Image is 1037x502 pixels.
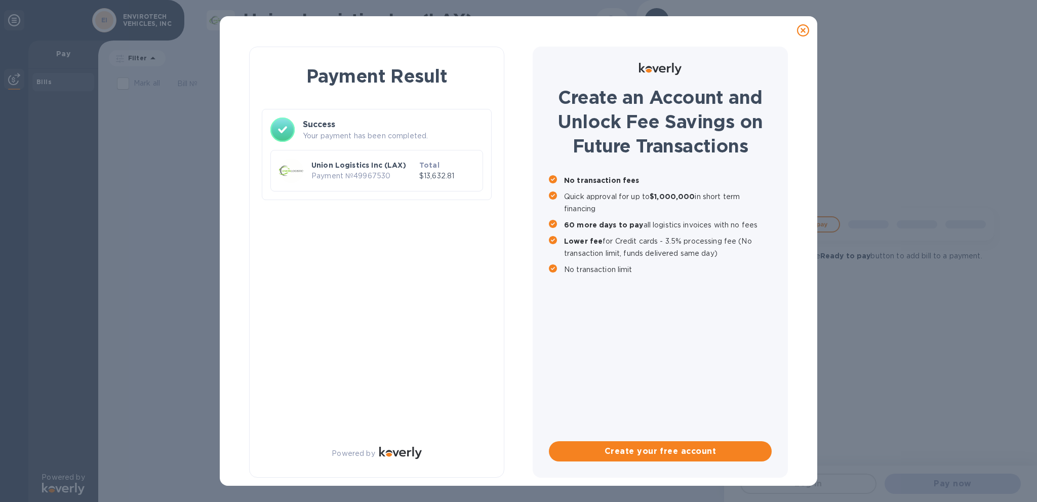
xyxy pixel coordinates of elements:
p: Powered by [332,448,375,459]
b: No transaction fees [564,176,640,184]
p: all logistics invoices with no fees [564,219,772,231]
p: Payment № 49967530 [311,171,415,181]
h1: Payment Result [266,63,488,89]
img: Logo [379,447,422,459]
p: Quick approval for up to in short term financing [564,190,772,215]
b: Total [419,161,440,169]
b: 60 more days to pay [564,221,644,229]
p: for Credit cards - 3.5% processing fee (No transaction limit, funds delivered same day) [564,235,772,259]
b: $1,000,000 [650,192,695,201]
span: Create your free account [557,445,764,457]
p: $13,632.81 [419,171,474,181]
b: Lower fee [564,237,603,245]
h3: Success [303,119,483,131]
p: No transaction limit [564,263,772,276]
button: Create your free account [549,441,772,461]
img: Logo [639,63,682,75]
h1: Create an Account and Unlock Fee Savings on Future Transactions [549,85,772,158]
p: Your payment has been completed. [303,131,483,141]
p: Union Logistics Inc (LAX) [311,160,415,170]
